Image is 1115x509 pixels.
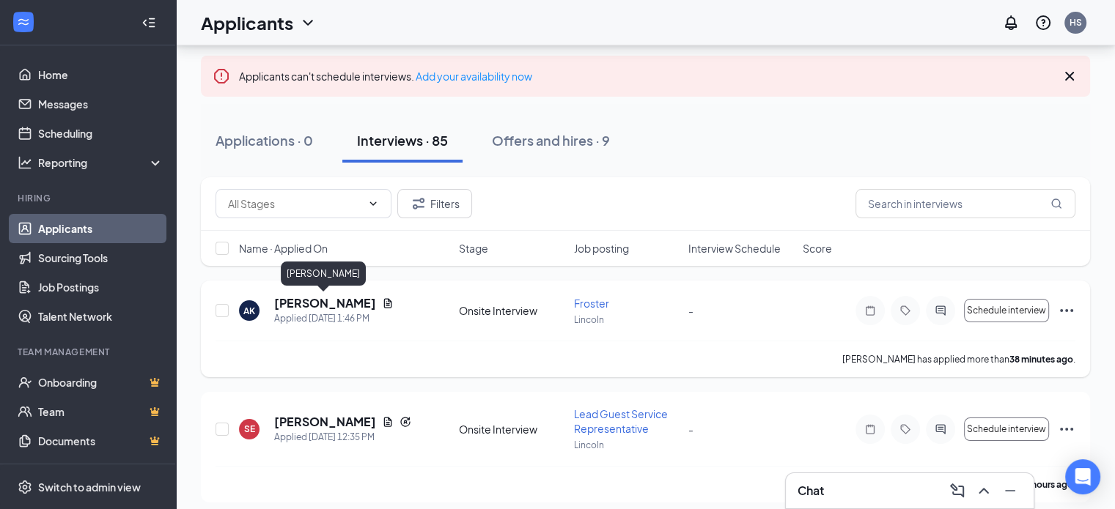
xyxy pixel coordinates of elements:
[274,311,394,326] div: Applied [DATE] 1:46 PM
[38,60,163,89] a: Home
[274,295,376,311] h5: [PERSON_NAME]
[861,423,879,435] svg: Note
[357,131,448,149] div: Interviews · 85
[861,305,879,316] svg: Note
[416,70,532,83] a: Add your availability now
[400,416,411,428] svg: Reapply
[38,119,163,148] a: Scheduling
[897,305,914,316] svg: Tag
[38,243,163,272] a: Sourcing Tools
[38,155,164,170] div: Reporting
[964,299,1049,322] button: Schedule interview
[1025,479,1073,490] b: 2 hours ago
[1061,67,1078,85] svg: Cross
[803,241,832,256] span: Score
[141,15,156,30] svg: Collapse
[932,423,949,435] svg: ActiveChat
[949,482,966,499] svg: ComposeMessage
[688,304,693,317] span: -
[38,214,163,243] a: Applicants
[459,422,564,436] div: Onsite Interview
[967,305,1046,316] span: Schedule interview
[38,302,163,331] a: Talent Network
[38,272,163,302] a: Job Postings
[574,297,609,310] span: Froster
[1009,354,1073,365] b: 38 minutes ago
[459,241,488,256] span: Stage
[410,195,427,212] svg: Filter
[244,423,255,435] div: SE
[998,479,1022,502] button: Minimize
[574,439,680,451] p: Lincoln
[964,417,1049,441] button: Schedule interview
[1002,14,1020,31] svg: Notifications
[492,131,610,149] div: Offers and hires · 9
[38,368,163,397] a: OnboardingCrown
[281,261,366,286] div: [PERSON_NAME]
[842,353,1075,365] p: [PERSON_NAME] has applied more than .
[239,241,328,256] span: Name · Applied On
[975,482,993,499] svg: ChevronUp
[213,67,230,85] svg: Error
[18,346,161,358] div: Team Management
[1070,16,1082,29] div: HS
[574,313,680,326] p: Lincoln
[1001,482,1019,499] svg: Minimize
[1058,302,1075,319] svg: Ellipses
[397,189,472,218] button: Filter Filters
[574,407,668,435] span: Lead Guest Service Representative
[38,456,163,485] a: SurveysCrown
[38,480,141,494] div: Switch to admin view
[228,196,361,212] input: All Stages
[688,423,693,436] span: -
[382,297,394,309] svg: Document
[1058,420,1075,438] svg: Ellipses
[932,305,949,316] svg: ActiveChat
[18,480,32,494] svg: Settings
[1050,198,1062,209] svg: MagnifyingGlass
[967,424,1046,434] span: Schedule interview
[798,483,824,499] h3: Chat
[18,192,161,204] div: Hiring
[1065,459,1100,494] div: Open Intercom Messenger
[972,479,996,502] button: ChevronUp
[574,241,629,256] span: Job posting
[38,426,163,456] a: DocumentsCrown
[299,14,317,31] svg: ChevronDown
[688,241,781,256] span: Interview Schedule
[18,155,32,170] svg: Analysis
[855,189,1075,218] input: Search in interviews
[16,15,31,29] svg: WorkstreamLogo
[38,397,163,426] a: TeamCrown
[897,423,914,435] svg: Tag
[1034,14,1052,31] svg: QuestionInfo
[946,479,969,502] button: ComposeMessage
[239,70,532,83] span: Applicants can't schedule interviews.
[38,89,163,119] a: Messages
[216,131,313,149] div: Applications · 0
[201,10,293,35] h1: Applicants
[274,430,411,445] div: Applied [DATE] 12:35 PM
[243,305,255,317] div: AK
[367,198,379,209] svg: ChevronDown
[274,414,376,430] h5: [PERSON_NAME]
[382,416,394,428] svg: Document
[459,303,564,318] div: Onsite Interview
